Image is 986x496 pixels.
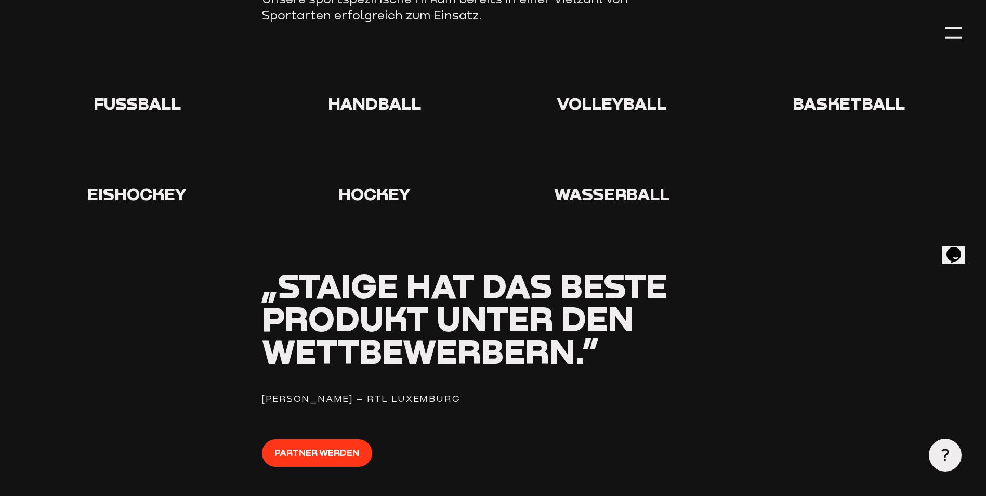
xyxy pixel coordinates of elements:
span: Partner werden [274,445,359,460]
span: Basketball [793,93,905,113]
span: Handball [328,93,421,113]
a: Partner werden [262,439,372,467]
span: Eishockey [87,184,187,204]
div: [PERSON_NAME] – RTL Luxemburg [262,392,724,407]
span: Hockey [338,184,411,204]
span: Volleyball [557,93,666,113]
span: Wasserball [554,184,669,204]
span: „Staige hat das beste Produkt unter den Wettbewerbern.” [262,265,667,371]
span: Fußball [94,93,181,113]
iframe: chat widget [942,232,976,264]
